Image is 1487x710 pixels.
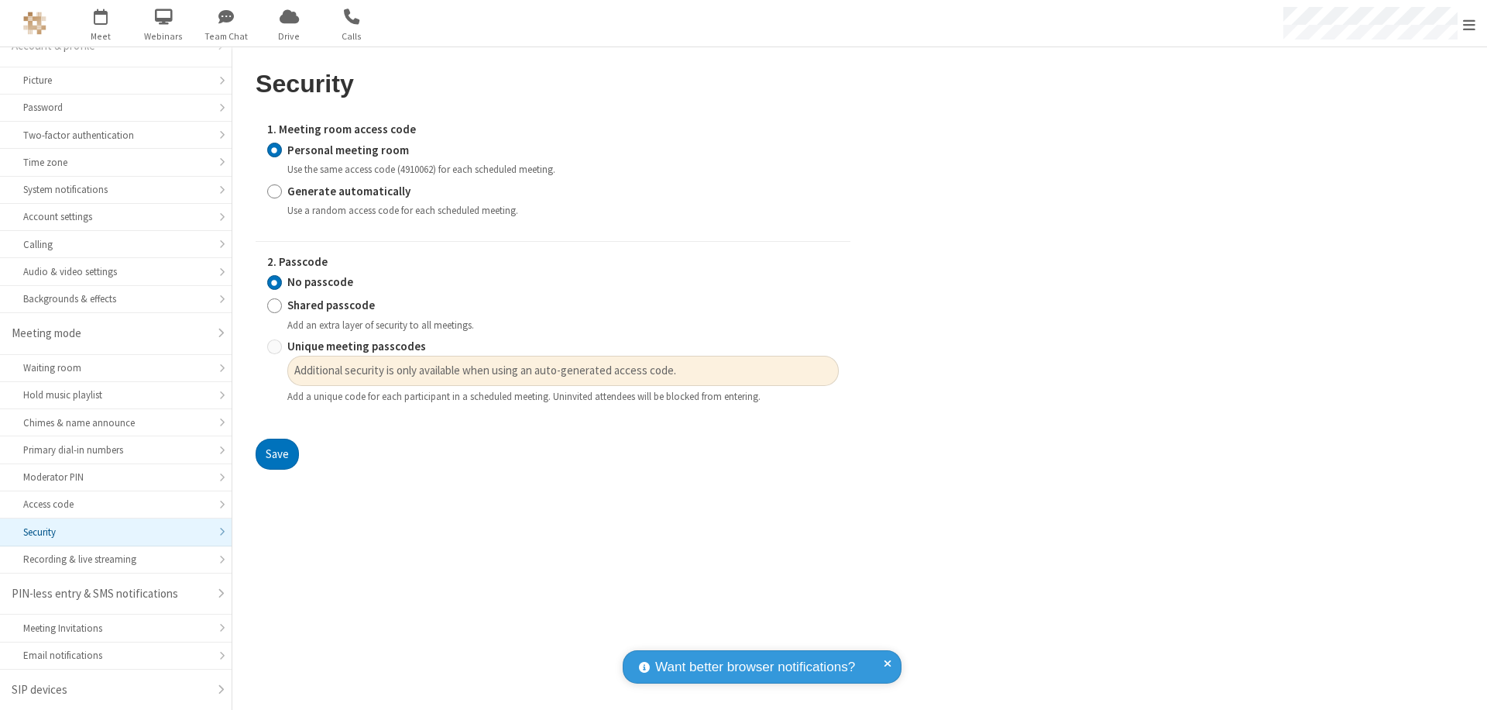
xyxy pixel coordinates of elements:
img: QA Selenium DO NOT DELETE OR CHANGE [23,12,46,35]
div: Password [23,100,208,115]
div: Meeting Invitations [23,621,208,636]
span: Meet [72,29,130,43]
label: 1. Meeting room access code [267,121,839,139]
div: Use the same access code (4910062) for each scheduled meeting. [287,162,839,177]
span: Want better browser notifications? [655,657,855,677]
div: Picture [23,73,208,88]
div: Backgrounds & effects [23,291,208,306]
div: PIN-less entry & SMS notifications [12,585,208,603]
div: Waiting room [23,360,208,375]
div: Email notifications [23,648,208,663]
div: Recording & live streaming [23,552,208,567]
div: Account settings [23,209,208,224]
span: Drive [260,29,318,43]
div: Hold music playlist [23,388,208,402]
strong: Shared passcode [287,298,375,312]
span: Webinars [135,29,193,43]
strong: Unique meeting passcodes [287,339,426,353]
strong: No passcode [287,274,353,289]
div: Time zone [23,155,208,170]
div: Meeting mode [12,325,208,343]
div: Add an extra layer of security to all meetings. [287,318,839,333]
strong: Generate automatically [287,184,410,198]
div: Two-factor authentication [23,128,208,143]
div: Add a unique code for each participant in a scheduled meeting. Uninvited attendees will be blocke... [287,389,839,404]
div: Audio & video settings [23,264,208,279]
h2: Security [256,71,850,98]
strong: Personal meeting room [287,143,409,157]
div: Security [23,525,208,539]
button: Save [256,439,299,470]
span: Team Chat [197,29,256,43]
div: Use a random access code for each scheduled meeting. [287,203,839,218]
span: Calls [323,29,381,43]
div: Chimes & name announce [23,415,208,430]
div: SIP devices [12,681,208,699]
span: Additional security is only available when using an auto-generated access code. [294,362,833,380]
label: 2. Passcode [267,253,839,271]
div: Calling [23,237,208,252]
div: Moderator PIN [23,470,208,484]
div: Access code [23,497,208,512]
div: Primary dial-in numbers [23,443,208,457]
div: System notifications [23,182,208,197]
